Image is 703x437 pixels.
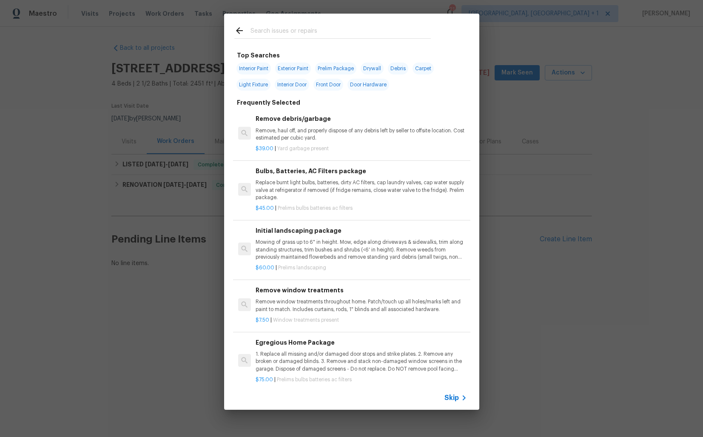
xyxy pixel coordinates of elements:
[256,376,467,383] p: |
[347,79,389,91] span: Door Hardware
[256,351,467,372] p: 1. Replace all missing and/or damaged door stops and strike plates. 2. Remove any broken or damag...
[256,179,467,201] p: Replace burnt light bulbs, batteries, dirty AC filters, cap laundry valves, cap water supply valv...
[256,114,467,123] h6: Remove debris/garbage
[256,226,467,235] h6: Initial landscaping package
[250,26,431,38] input: Search issues or repairs
[256,239,467,260] p: Mowing of grass up to 6" in height. Mow, edge along driveways & sidewalks, trim along standing st...
[313,79,343,91] span: Front Door
[273,317,339,323] span: Window treatments present
[444,394,459,402] span: Skip
[256,146,273,151] span: $39.00
[236,79,270,91] span: Light Fixture
[236,63,271,74] span: Interior Paint
[256,317,467,324] p: |
[237,98,300,107] h6: Frequently Selected
[388,63,408,74] span: Debris
[256,127,467,142] p: Remove, haul off, and properly dispose of any debris left by seller to offsite location. Cost est...
[277,377,352,382] span: Prelims bulbs batteries ac filters
[275,79,309,91] span: Interior Door
[256,377,273,382] span: $75.00
[237,51,280,60] h6: Top Searches
[256,338,467,347] h6: Egregious Home Package
[256,286,467,295] h6: Remove window treatments
[256,298,467,313] p: Remove window treatments throughout home. Patch/touch up all holes/marks left and paint to match....
[256,205,467,212] p: |
[278,265,326,270] span: Prelims landscaping
[256,145,467,152] p: |
[275,63,311,74] span: Exterior Paint
[256,206,274,211] span: $45.00
[315,63,356,74] span: Prelim Package
[256,317,269,323] span: $7.50
[256,265,274,270] span: $60.00
[361,63,384,74] span: Drywall
[256,166,467,176] h6: Bulbs, Batteries, AC Filters package
[256,264,467,271] p: |
[413,63,434,74] span: Carpet
[277,146,329,151] span: Yard garbage present
[278,206,353,211] span: Prelims bulbs batteries ac filters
